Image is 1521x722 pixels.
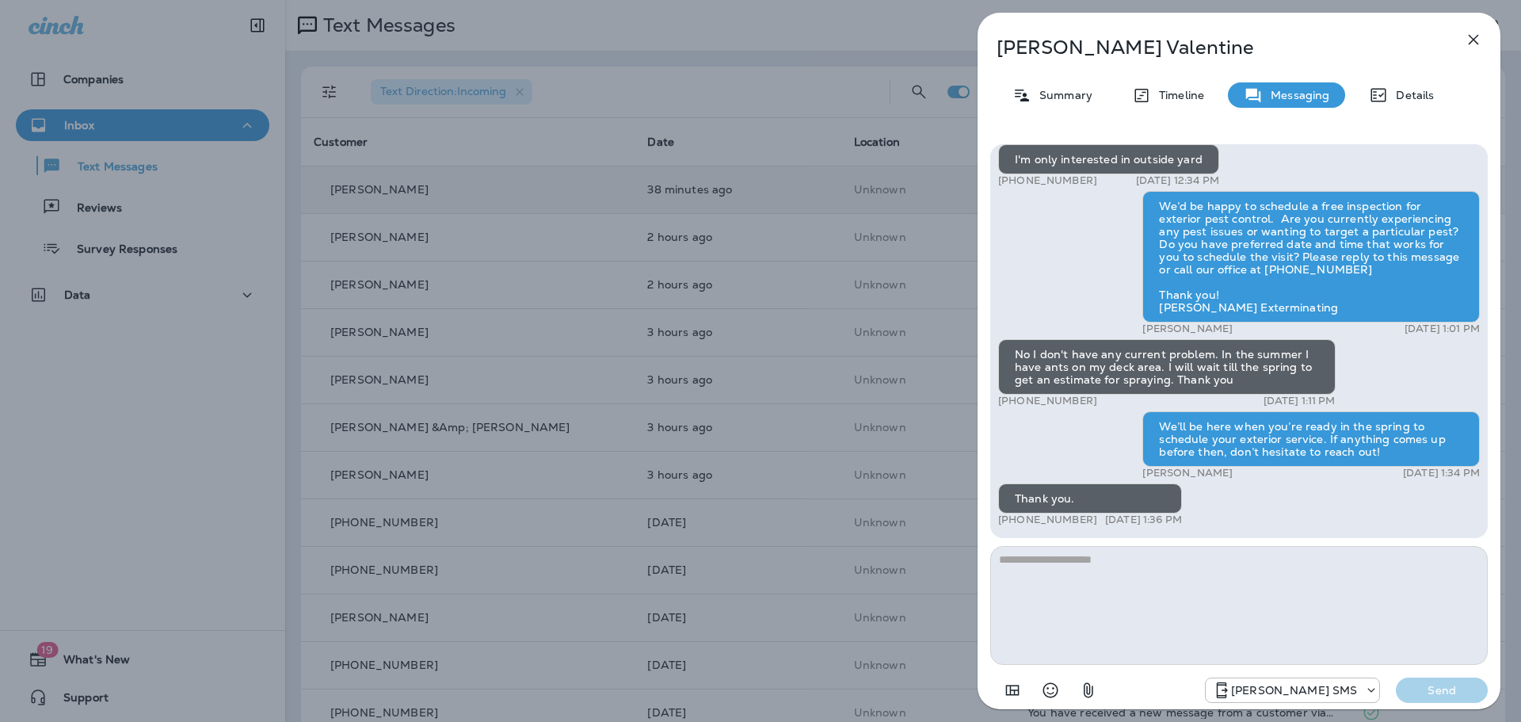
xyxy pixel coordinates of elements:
[1035,674,1066,706] button: Select an emoji
[1405,323,1480,335] p: [DATE] 1:01 PM
[1264,395,1336,407] p: [DATE] 1:11 PM
[1142,323,1233,335] p: [PERSON_NAME]
[1151,89,1204,101] p: Timeline
[1403,467,1480,479] p: [DATE] 1:34 PM
[998,174,1097,187] p: [PHONE_NUMBER]
[998,395,1097,407] p: [PHONE_NUMBER]
[1388,89,1434,101] p: Details
[997,36,1429,59] p: [PERSON_NAME] Valentine
[998,514,1097,526] p: [PHONE_NUMBER]
[1142,467,1233,479] p: [PERSON_NAME]
[1136,174,1219,187] p: [DATE] 12:34 PM
[1263,89,1329,101] p: Messaging
[998,339,1336,395] div: No I don't have any current problem. In the summer I have ants on my deck area. I will wait till ...
[998,483,1182,514] div: Thank you.
[998,144,1219,174] div: I'm only interested in outside yard
[1206,681,1379,700] div: +1 (757) 760-3335
[1142,191,1480,323] div: We’d be happy to schedule a free inspection for exterior pest control. Are you currently experien...
[1105,514,1182,526] p: [DATE] 1:36 PM
[1031,89,1092,101] p: Summary
[997,674,1028,706] button: Add in a premade template
[1231,684,1357,697] p: [PERSON_NAME] SMS
[1142,411,1480,467] div: We’ll be here when you’re ready in the spring to schedule your exterior service. If anything come...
